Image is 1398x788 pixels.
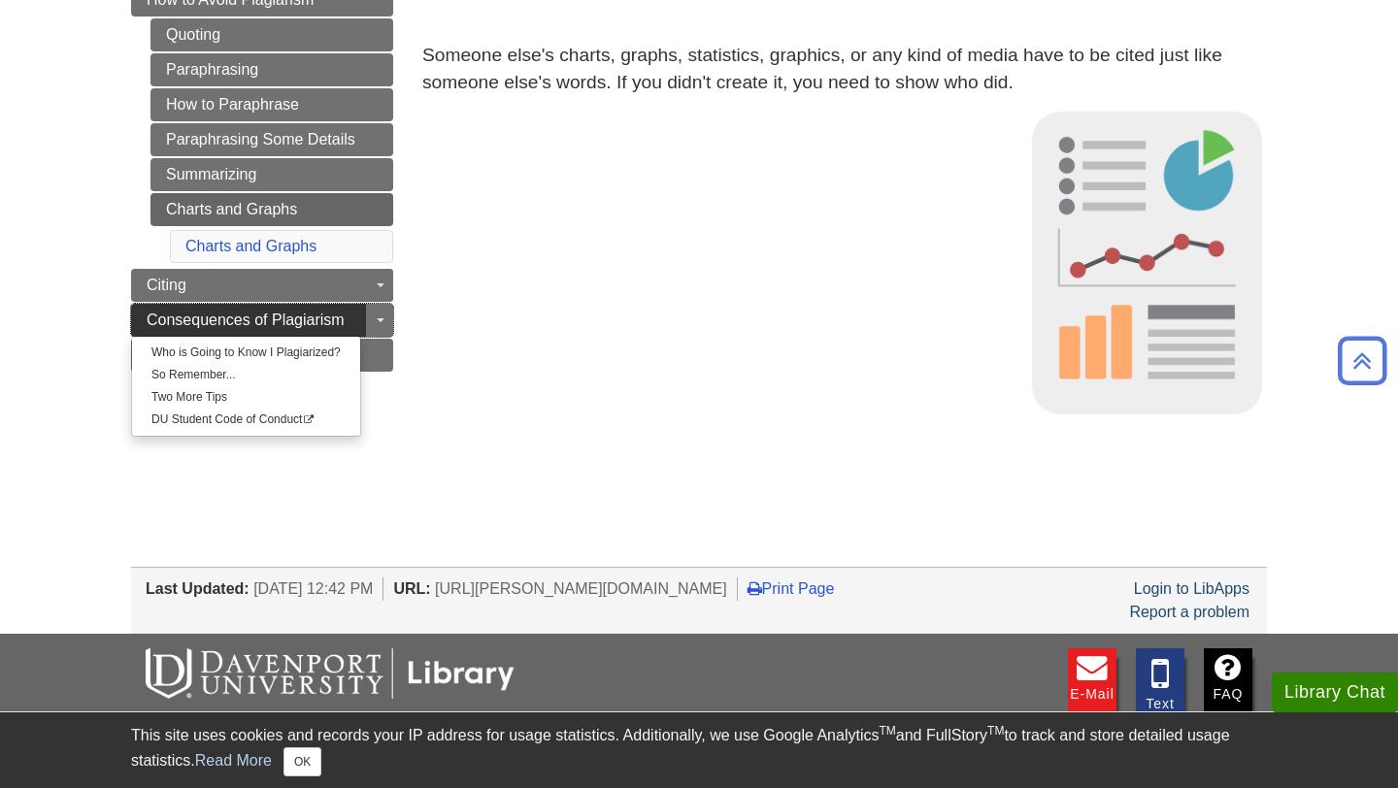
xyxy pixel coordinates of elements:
a: DU Student Code of Conduct [132,409,360,431]
a: Read More [195,752,272,769]
a: Consequences of Plagiarism [131,304,393,337]
span: Last Updated: [146,580,250,597]
a: How to Paraphrase [150,88,393,121]
a: Paraphrasing Some Details [150,123,393,156]
p: Someone else's charts, graphs, statistics, graphics, or any kind of media have to be cited just l... [422,42,1267,98]
a: So Remember... [132,364,360,386]
a: Text [1136,648,1184,715]
sup: TM [879,724,895,738]
sup: TM [987,724,1004,738]
i: Print Page [748,580,762,596]
a: Two More Tips [132,386,360,409]
a: Charts and Graphs [185,238,316,254]
button: Library Chat [1272,673,1398,712]
a: Back to Top [1331,347,1393,374]
a: FAQ [1204,648,1252,715]
a: Charts and Graphs [150,193,393,226]
a: Quoting [150,18,393,51]
a: Summarizing [150,158,393,191]
i: This link opens in a new window [302,414,315,424]
a: Citing [131,269,393,302]
span: Citing [147,277,186,293]
div: This site uses cookies and records your IP address for usage statistics. Additionally, we use Goo... [131,724,1267,776]
span: Consequences of Plagiarism [147,312,345,328]
span: [DATE] 12:42 PM [253,580,373,597]
button: Close [283,747,321,776]
a: E-mail [1068,648,1116,715]
span: URL: [393,580,430,597]
span: [URL][PERSON_NAME][DOMAIN_NAME] [435,580,727,597]
a: Paraphrasing [150,53,393,86]
a: Who is Going to Know I Plagiarized? [132,342,360,364]
img: DU Libraries [146,648,515,699]
a: Report a problem [1129,604,1249,620]
a: Print Page [748,580,835,597]
a: Login to LibApps [1134,580,1249,597]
